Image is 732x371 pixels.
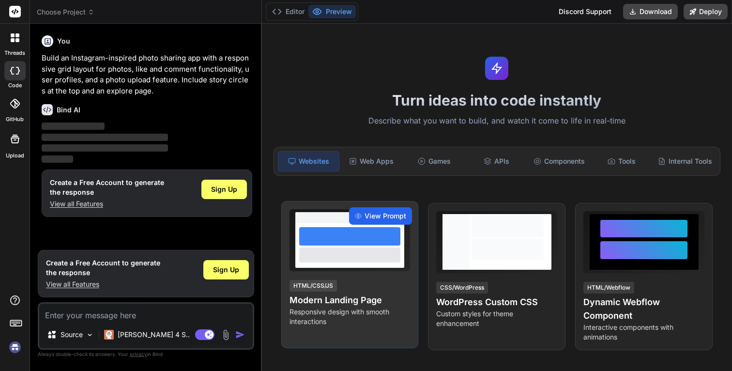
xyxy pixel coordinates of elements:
[592,151,652,171] div: Tools
[42,53,252,96] p: Build an Instagram-inspired photo sharing app with a responsive grid layout for photos, like and ...
[308,5,356,18] button: Preview
[220,329,231,340] img: attachment
[268,92,727,109] h1: Turn ideas into code instantly
[436,282,488,294] div: CSS/WordPress
[50,199,164,209] p: View all Features
[57,105,80,115] h6: Bind AI
[37,7,94,17] span: Choose Project
[341,151,402,171] div: Web Apps
[278,151,339,171] div: Websites
[42,134,168,141] span: ‌
[8,81,22,90] label: code
[42,144,168,152] span: ‌
[42,123,105,130] span: ‌
[684,4,728,19] button: Deploy
[61,330,83,340] p: Source
[623,4,678,19] button: Download
[130,351,147,357] span: privacy
[466,151,527,171] div: APIs
[436,309,557,328] p: Custom styles for theme enhancement
[235,330,245,340] img: icon
[290,307,411,326] p: Responsive design with smooth interactions
[6,152,24,160] label: Upload
[86,331,94,339] img: Pick Models
[104,330,114,340] img: Claude 4 Sonnet
[404,151,464,171] div: Games
[46,279,160,289] p: View all Features
[290,294,411,307] h4: Modern Landing Page
[365,211,406,221] span: View Prompt
[268,5,308,18] button: Editor
[553,4,617,19] div: Discord Support
[583,282,634,294] div: HTML/Webflow
[213,265,239,275] span: Sign Up
[57,36,70,46] h6: You
[38,350,254,359] p: Always double-check its answers. Your in Bind
[436,295,557,309] h4: WordPress Custom CSS
[7,339,23,356] img: signin
[268,115,727,127] p: Describe what you want to build, and watch it come to life in real-time
[50,178,164,197] h1: Create a Free Account to generate the response
[654,151,716,171] div: Internal Tools
[6,115,24,124] label: GitHub
[583,323,704,342] p: Interactive components with animations
[583,295,704,323] h4: Dynamic Webflow Component
[4,49,25,57] label: threads
[529,151,590,171] div: Components
[46,258,160,278] h1: Create a Free Account to generate the response
[42,155,73,163] span: ‌
[211,185,237,194] span: Sign Up
[118,330,190,340] p: [PERSON_NAME] 4 S..
[290,280,337,292] div: HTML/CSS/JS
